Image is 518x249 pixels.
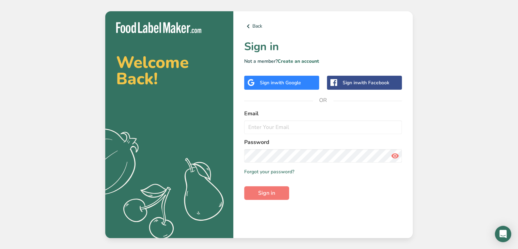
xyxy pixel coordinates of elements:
button: Sign in [244,186,289,200]
input: Enter Your Email [244,120,402,134]
label: Email [244,109,402,118]
h2: Welcome Back! [116,54,222,87]
div: Open Intercom Messenger [495,226,511,242]
h1: Sign in [244,39,402,55]
img: Food Label Maker [116,22,201,33]
label: Password [244,138,402,146]
p: Not a member? [244,58,402,65]
span: with Facebook [357,79,389,86]
span: OR [313,90,333,111]
div: Sign in [260,79,301,86]
a: Forgot your password? [244,168,294,175]
a: Create an account [278,58,319,64]
span: Sign in [258,189,275,197]
a: Back [244,22,402,30]
span: with Google [274,79,301,86]
div: Sign in [343,79,389,86]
